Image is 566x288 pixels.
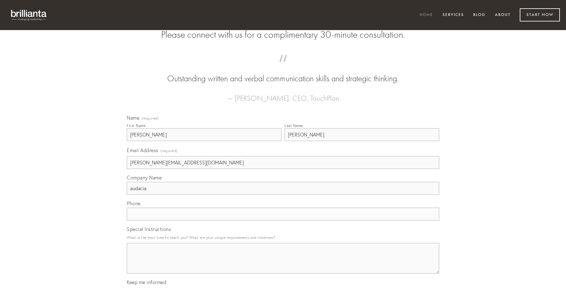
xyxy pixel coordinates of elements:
[127,29,439,40] h2: Please connect with us for a complimentary 30-minute consultation.
[491,10,515,20] a: About
[127,115,139,121] span: Name
[127,279,166,285] span: Keep me informed
[127,233,439,242] p: What is the best time to reach you? What are your unique requirements and timelines?
[469,10,489,20] a: Blog
[6,6,52,24] img: brillianta - research, strategy, marketing
[137,61,429,85] blockquote: Outstanding written and verbal communication skills and strategic thinking.
[439,10,468,20] a: Services
[416,10,437,20] a: Home
[127,200,141,206] span: Phone
[137,61,429,73] span: “
[285,123,303,128] div: Last Name
[127,147,158,153] span: Email Address
[520,8,560,21] a: Start Now
[127,226,171,232] span: Special Instructions
[141,117,159,120] span: (required)
[127,175,162,181] span: Company Name
[160,147,178,155] span: (required)
[137,85,429,104] figcaption: — [PERSON_NAME], CEO, TouchPlan
[127,123,145,128] div: First Name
